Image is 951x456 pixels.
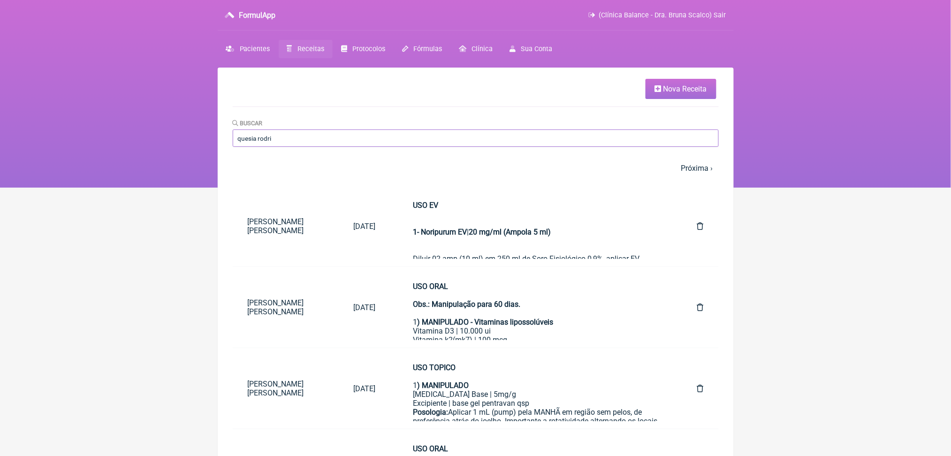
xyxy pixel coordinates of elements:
div: [MEDICAL_DATA] Base | 5mg/g [413,390,660,399]
label: Buscar [233,120,263,127]
strong: ) MANIPULADO - Vitaminas lipossolúveis [418,318,554,327]
a: USO ORALObs.: Manipulação para 60 dias.1) MANIPULADO - Vitaminas lipossolúveisVitamina D3 | 10.00... [398,274,675,340]
div: Excipiente | base gel pentravan qsp [413,399,660,408]
strong: 1- Noripurum EV [413,228,467,236]
strong: 20 mg/ml (Ampola 5 ml) [469,228,551,236]
span: Sua Conta [521,45,553,53]
a: [DATE] [339,296,391,319]
h3: FormulApp [239,11,275,20]
a: USO TOPICO1) MANIPULADO[MEDICAL_DATA] Base | 5mg/gExcipiente | base gel pentravan qspPosologia:Ap... [398,356,675,421]
a: Próxima › [681,164,713,173]
strong: USO ORAL Obs.: Manipulação para 60 dias. [413,282,521,309]
span: Protocolos [352,45,385,53]
a: Sua Conta [501,40,561,58]
a: [DATE] [339,214,391,238]
a: [PERSON_NAME] [PERSON_NAME] [233,291,339,324]
strong: ) MANIPULADO [418,381,469,390]
a: Fórmulas [394,40,450,58]
span: Pacientes [240,45,270,53]
a: Protocolos [333,40,394,58]
span: Fórmulas [413,45,442,53]
span: (Clínica Balance - Dra. Bruna Scalco) Sair [599,11,726,19]
span: Receitas [297,45,324,53]
a: USO EV1- Noripurum EV|20 mg/ml (Ampola 5 ml) Diluir 02 amp (10 ml) em 250 ml de Soro Fisiológico ... [398,193,675,259]
div: 1 [413,363,660,390]
a: Receitas [279,40,333,58]
nav: pager [233,158,719,178]
span: Clínica [472,45,493,53]
div: 1 [413,282,660,327]
a: Nova Receita [646,79,716,99]
input: Paciente ou conteúdo da fórmula [233,129,719,147]
a: [DATE] [339,377,391,401]
div: | Diluir 02 amp (10 ml) em 250 ml de Soro Fisiológico 0,9%, aplicar EV lento. Aplicar 02 amp (10 ... [413,228,660,326]
div: Vitamina D3 | 10.000 ui [413,327,660,335]
div: Vitamina k2(mk7) | 100 mcg [413,335,660,344]
a: (Clínica Balance - Dra. Bruna Scalco) Sair [588,11,726,19]
div: Aplicar 1 mL (pump) pela MANHÃ em região sem pelos, de preferência atrás do joelho. Importante a ... [413,408,660,444]
a: [PERSON_NAME] [PERSON_NAME] [233,210,339,243]
span: Nova Receita [663,84,707,93]
a: Pacientes [218,40,279,58]
a: Clínica [450,40,501,58]
strong: USO EV [413,201,439,210]
strong: Posologia: [413,408,449,417]
strong: USO TOPICO [413,363,456,372]
a: [PERSON_NAME] [PERSON_NAME] [233,372,339,405]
